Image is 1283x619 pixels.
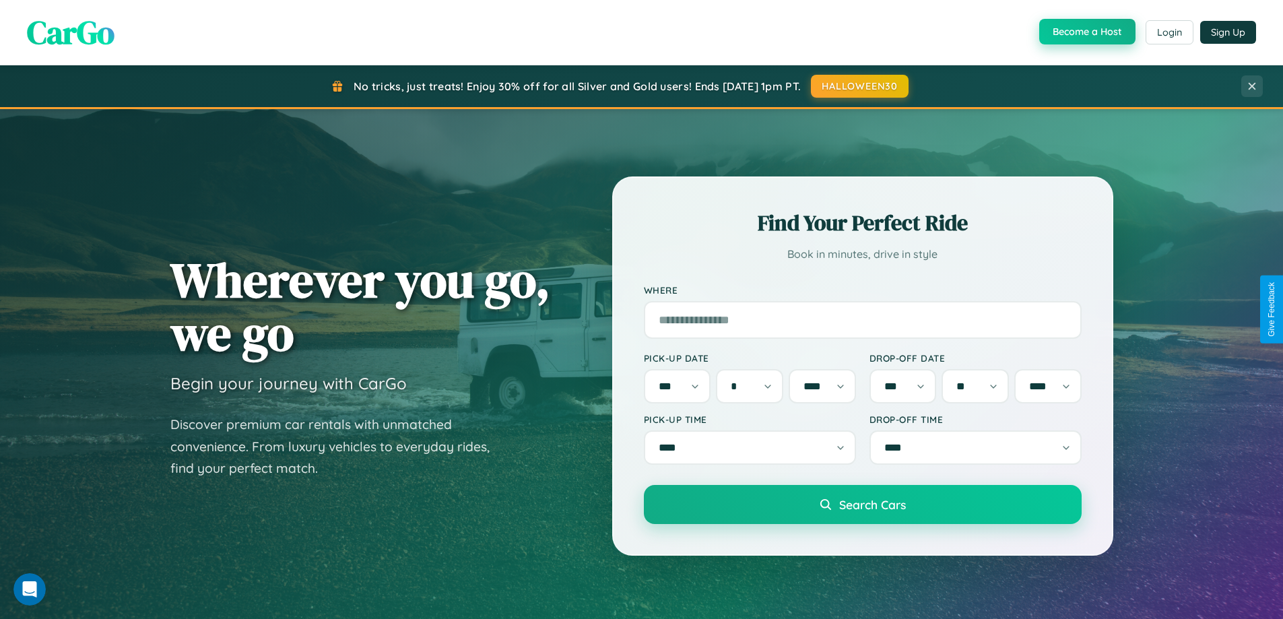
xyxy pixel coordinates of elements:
p: Book in minutes, drive in style [644,245,1082,264]
label: Where [644,284,1082,296]
label: Drop-off Date [869,352,1082,364]
button: Login [1146,20,1193,44]
label: Drop-off Time [869,414,1082,425]
button: Sign Up [1200,21,1256,44]
h1: Wherever you go, we go [170,253,550,360]
label: Pick-up Date [644,352,856,364]
button: HALLOWEEN30 [811,75,909,98]
h2: Find Your Perfect Ride [644,208,1082,238]
h3: Begin your journey with CarGo [170,373,407,393]
span: CarGo [27,10,114,55]
button: Search Cars [644,485,1082,524]
p: Discover premium car rentals with unmatched convenience. From luxury vehicles to everyday rides, ... [170,414,507,480]
label: Pick-up Time [644,414,856,425]
div: Give Feedback [1267,282,1276,337]
span: No tricks, just treats! Enjoy 30% off for all Silver and Gold users! Ends [DATE] 1pm PT. [354,79,801,93]
button: Become a Host [1039,19,1136,44]
span: Search Cars [839,497,906,512]
iframe: Intercom live chat [13,573,46,606]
